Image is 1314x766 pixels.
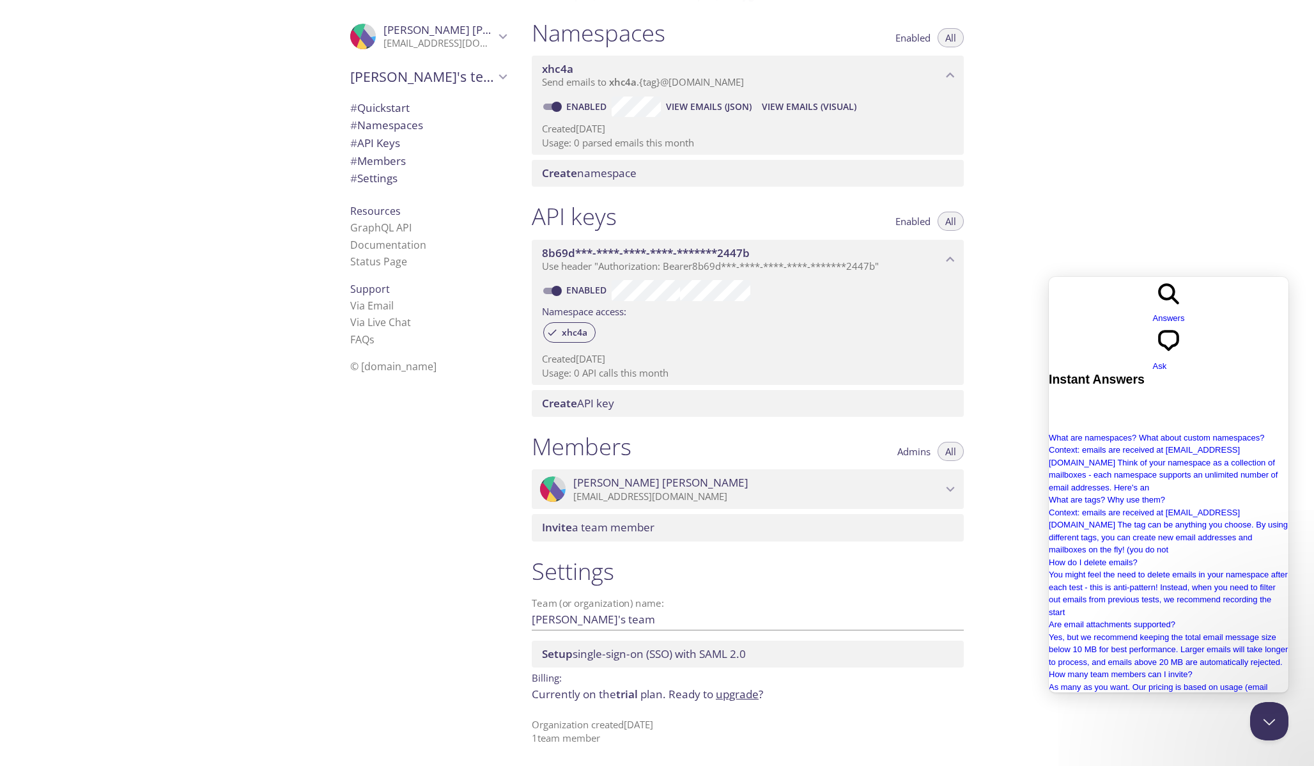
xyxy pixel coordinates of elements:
p: Billing: [532,668,964,686]
iframe: Help Scout Beacon - Close [1250,702,1288,740]
span: Resources [350,204,401,218]
p: Created [DATE] [542,122,954,136]
div: Andre's team [340,60,516,93]
div: Invite a team member [532,514,964,541]
div: Create namespace [532,160,964,187]
button: View Emails (Visual) [757,97,862,117]
span: namespace [542,166,637,180]
a: Documentation [350,238,426,252]
span: Settings [350,171,398,185]
div: Andre Angelantoni [532,469,964,509]
span: xhc4a [554,327,595,338]
p: Usage: 0 API calls this month [542,366,954,380]
button: Admins [890,442,938,461]
div: Quickstart [340,99,516,117]
p: Created [DATE] [542,352,954,366]
div: Create API Key [532,390,964,417]
div: xhc4a [543,322,596,343]
span: # [350,100,357,115]
a: FAQ [350,332,375,347]
a: GraphQL API [350,221,412,235]
span: Send emails to . {tag} @[DOMAIN_NAME] [542,75,744,88]
div: xhc4a namespace [532,56,964,95]
label: Team (or organization) name: [532,598,665,608]
iframe: Help Scout Beacon - Live Chat, Contact Form, and Knowledge Base [1049,277,1288,692]
div: Team Settings [340,169,516,187]
h1: API keys [532,202,617,231]
div: Setup SSO [532,641,964,668]
span: Namespaces [350,118,423,132]
a: upgrade [716,687,759,701]
div: Andre Angelantoni [340,15,516,58]
a: Enabled [564,100,612,113]
p: [EMAIL_ADDRESS][DOMAIN_NAME] [573,490,942,503]
span: Support [350,282,390,296]
span: s [369,332,375,347]
div: Members [340,152,516,170]
span: # [350,118,357,132]
button: View Emails (JSON) [661,97,757,117]
div: Namespaces [340,116,516,134]
span: single-sign-on (SSO) with SAML 2.0 [542,646,746,661]
p: Currently on the plan. [532,686,964,703]
span: [PERSON_NAME] [PERSON_NAME] [383,22,559,37]
span: xhc4a [609,75,637,88]
button: All [938,442,964,461]
span: Invite [542,520,572,535]
span: API Keys [350,136,400,150]
button: Enabled [888,28,938,47]
a: Via Live Chat [350,315,411,329]
span: a team member [542,520,654,535]
button: Enabled [888,212,938,231]
span: © [DOMAIN_NAME] [350,359,437,373]
span: Create [542,166,577,180]
span: # [350,136,357,150]
span: [PERSON_NAME] [PERSON_NAME] [573,476,748,490]
h1: Settings [532,557,964,586]
span: Members [350,153,406,168]
p: Organization created [DATE] 1 team member [532,718,964,746]
span: trial [616,687,638,701]
span: Ready to ? [669,687,763,701]
p: [EMAIL_ADDRESS][DOMAIN_NAME] [383,37,495,50]
span: # [350,171,357,185]
label: Namespace access: [542,301,626,320]
span: View Emails (Visual) [762,99,856,114]
div: API Keys [340,134,516,152]
h1: Namespaces [532,19,665,47]
span: [PERSON_NAME]'s team [350,68,495,86]
a: Enabled [564,284,612,296]
h1: Members [532,432,631,461]
button: All [938,212,964,231]
span: Setup [542,646,573,661]
p: Usage: 0 parsed emails this month [542,136,954,150]
span: View Emails (JSON) [666,99,752,114]
span: API key [542,396,614,410]
a: Status Page [350,254,407,269]
span: Quickstart [350,100,410,115]
span: xhc4a [542,61,573,76]
a: Via Email [350,299,394,313]
span: Create [542,396,577,410]
button: All [938,28,964,47]
span: # [350,153,357,168]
